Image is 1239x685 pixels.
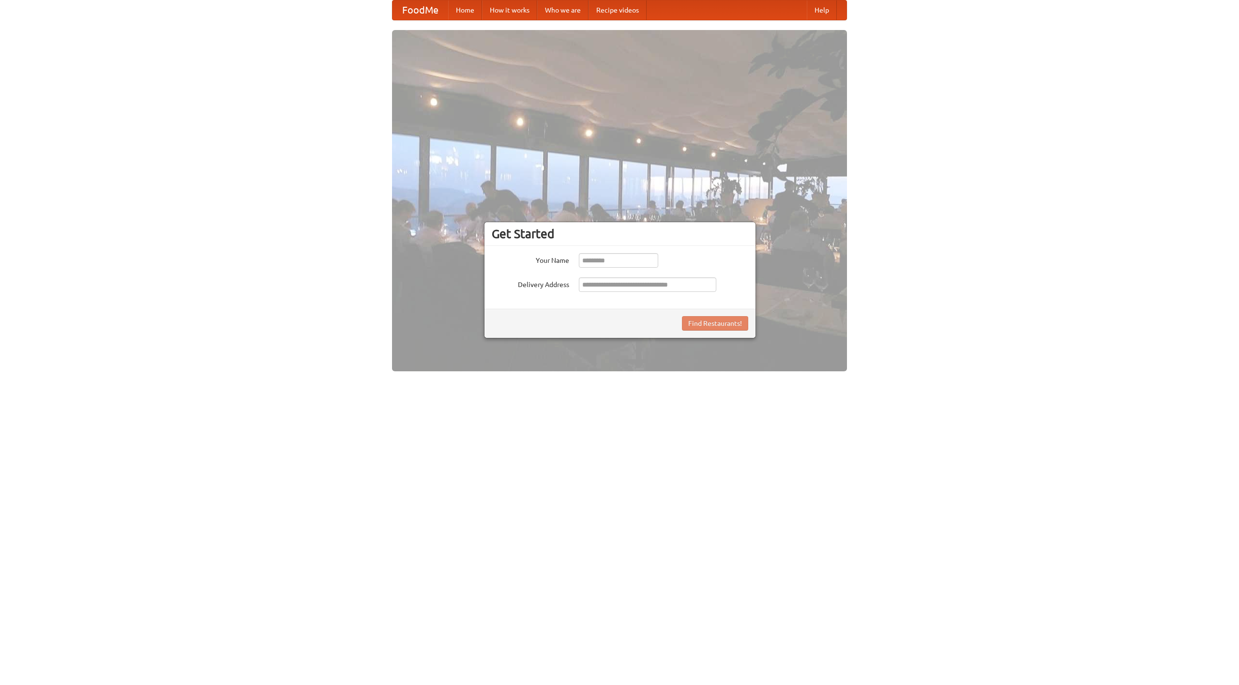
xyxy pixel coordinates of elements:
a: Recipe videos [589,0,647,20]
a: How it works [482,0,537,20]
button: Find Restaurants! [682,316,748,331]
label: Your Name [492,253,569,265]
a: Home [448,0,482,20]
h3: Get Started [492,227,748,241]
a: FoodMe [393,0,448,20]
a: Help [807,0,837,20]
a: Who we are [537,0,589,20]
label: Delivery Address [492,277,569,289]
